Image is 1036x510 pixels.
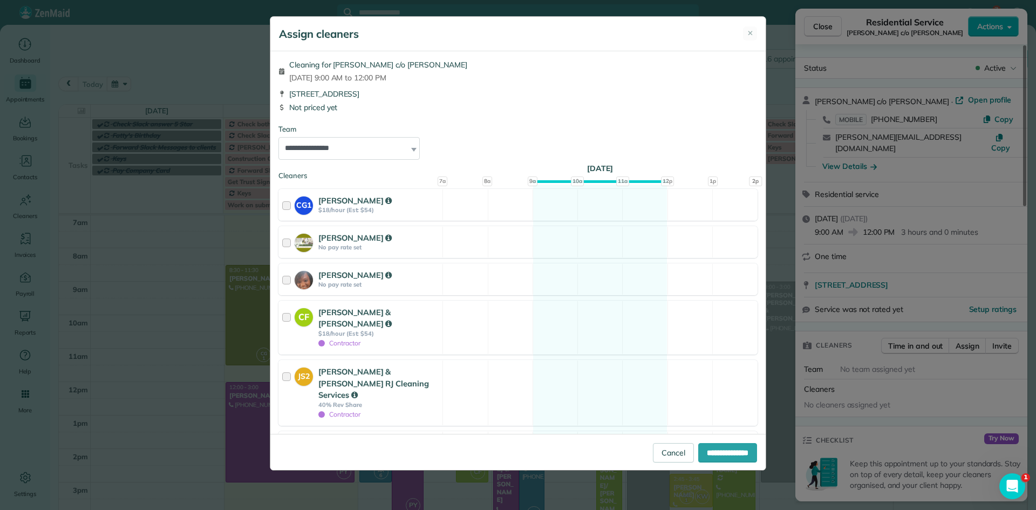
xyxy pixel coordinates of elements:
[318,206,439,214] strong: $18/hour (Est: $54)
[747,28,753,39] span: ✕
[318,233,392,243] strong: [PERSON_NAME]
[318,401,439,409] strong: 40% Rev Share
[278,171,758,174] div: Cleaners
[1021,473,1030,482] span: 1
[289,59,467,70] span: Cleaning for [PERSON_NAME] c/o [PERSON_NAME]
[279,26,359,42] h5: Assign cleaners
[318,195,392,206] strong: [PERSON_NAME]
[318,281,439,288] strong: No pay rate set
[318,366,429,400] strong: [PERSON_NAME] & [PERSON_NAME] RJ Cleaning Services
[999,473,1025,499] iframe: Intercom live chat
[318,410,360,418] span: Contractor
[295,196,313,211] strong: CG1
[278,124,758,135] div: Team
[318,330,439,337] strong: $18/hour (Est: $54)
[318,270,392,280] strong: [PERSON_NAME]
[318,339,360,347] span: Contractor
[289,72,467,83] span: [DATE] 9:00 AM to 12:00 PM
[295,308,313,324] strong: CF
[653,443,694,463] a: Cancel
[318,307,392,329] strong: [PERSON_NAME] & [PERSON_NAME]
[278,89,758,99] div: [STREET_ADDRESS]
[278,102,758,113] div: Not priced yet
[295,368,313,382] strong: JS2
[318,243,439,251] strong: No pay rate set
